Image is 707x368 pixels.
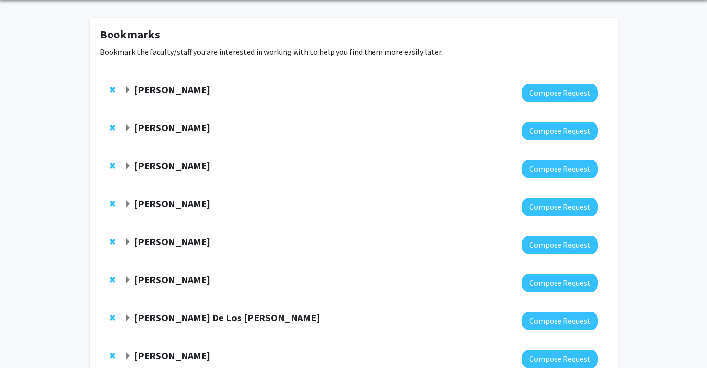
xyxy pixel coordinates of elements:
span: Expand Yasmeen Faroqi-Shah Bookmark [124,162,132,170]
span: Expand Andres De Los Reyes Bookmark [124,314,132,322]
iframe: Chat [7,324,42,361]
button: Compose Request to Andres De Los Reyes [522,312,598,330]
span: Remove Joseph Dien from bookmarks [110,352,115,360]
strong: [PERSON_NAME] [134,83,210,96]
span: Remove Yanxin Liu from bookmarks [110,200,115,208]
strong: [PERSON_NAME] [134,197,210,210]
span: Remove Andres De Los Reyes from bookmarks [110,314,115,322]
strong: [PERSON_NAME] De Los [PERSON_NAME] [134,311,320,324]
button: Compose Request to Rochelle Newman [522,236,598,254]
button: Compose Request to Yasmeen Faroqi-Shah [522,160,598,178]
span: Expand Rochelle Newman Bookmark [124,238,132,246]
h1: Bookmarks [100,28,608,42]
span: Remove Jeffery Klauda from bookmarks [110,86,115,94]
span: Remove Yasmeen Faroqi-Shah from bookmarks [110,162,115,170]
span: Expand Yanxin Liu Bookmark [124,200,132,208]
span: Remove Alexander Shackman from bookmarks [110,124,115,132]
button: Compose Request to Magaly Toro [522,274,598,292]
button: Compose Request to Joseph Dien [522,350,598,368]
p: Bookmark the faculty/staff you are interested in working with to help you find them more easily l... [100,46,608,58]
span: Expand Alexander Shackman Bookmark [124,124,132,132]
span: Expand Magaly Toro Bookmark [124,276,132,284]
strong: [PERSON_NAME] [134,159,210,172]
span: Remove Rochelle Newman from bookmarks [110,238,115,246]
strong: [PERSON_NAME] [134,349,210,362]
strong: [PERSON_NAME] [134,235,210,248]
button: Compose Request to Alexander Shackman [522,122,598,140]
strong: [PERSON_NAME] [134,121,210,134]
strong: [PERSON_NAME] [134,273,210,286]
button: Compose Request to Jeffery Klauda [522,84,598,102]
button: Compose Request to Yanxin Liu [522,198,598,216]
span: Expand Jeffery Klauda Bookmark [124,86,132,94]
span: Expand Joseph Dien Bookmark [124,352,132,360]
span: Remove Magaly Toro from bookmarks [110,276,115,284]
